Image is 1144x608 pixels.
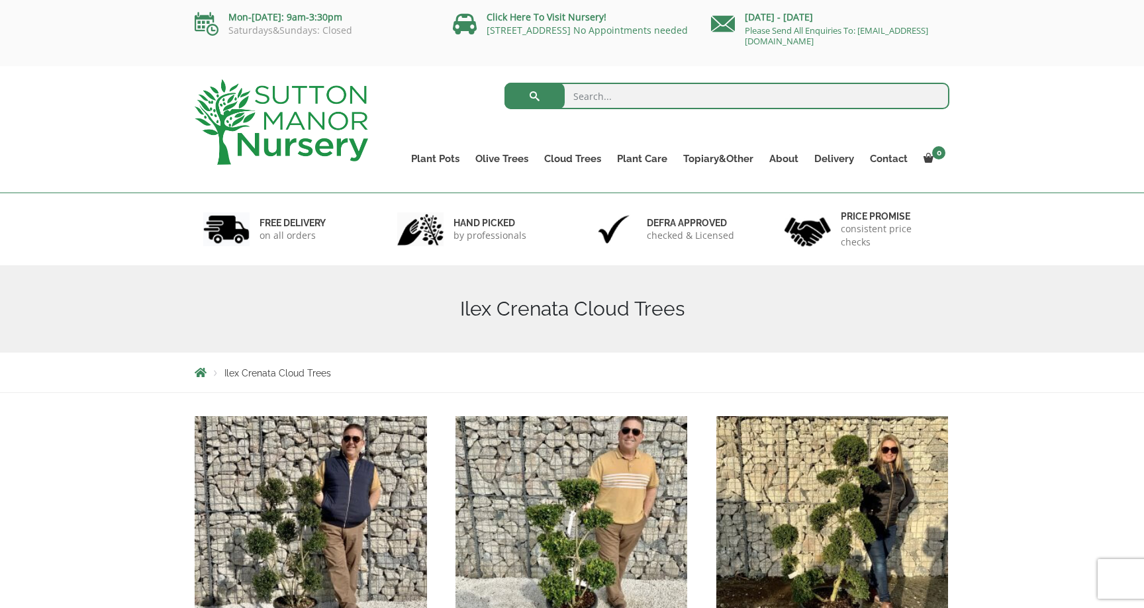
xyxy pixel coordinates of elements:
a: [STREET_ADDRESS] No Appointments needed [487,24,688,36]
a: Topiary&Other [675,150,761,168]
p: Mon-[DATE]: 9am-3:30pm [195,9,433,25]
a: Plant Pots [403,150,467,168]
a: About [761,150,806,168]
a: Olive Trees [467,150,536,168]
p: Saturdays&Sundays: Closed [195,25,433,36]
img: 4.jpg [785,209,831,249]
a: Delivery [806,150,862,168]
nav: Breadcrumbs [195,367,949,378]
p: on all orders [260,229,326,242]
h6: hand picked [453,217,526,229]
img: logo [195,79,368,165]
a: Plant Care [609,150,675,168]
img: 1.jpg [203,212,250,246]
a: Cloud Trees [536,150,609,168]
p: checked & Licensed [647,229,734,242]
h1: Ilex Crenata Cloud Trees [195,297,949,321]
a: Click Here To Visit Nursery! [487,11,606,23]
p: by professionals [453,229,526,242]
span: 0 [932,146,945,159]
img: 2.jpg [397,212,444,246]
h6: Defra approved [647,217,734,229]
p: consistent price checks [841,222,941,249]
span: Ilex Crenata Cloud Trees [224,368,331,378]
input: Search... [504,83,950,109]
img: 3.jpg [591,212,637,246]
p: [DATE] - [DATE] [711,9,949,25]
a: 0 [916,150,949,168]
a: Contact [862,150,916,168]
a: Please Send All Enquiries To: [EMAIL_ADDRESS][DOMAIN_NAME] [745,24,928,47]
h6: FREE DELIVERY [260,217,326,229]
h6: Price promise [841,210,941,222]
